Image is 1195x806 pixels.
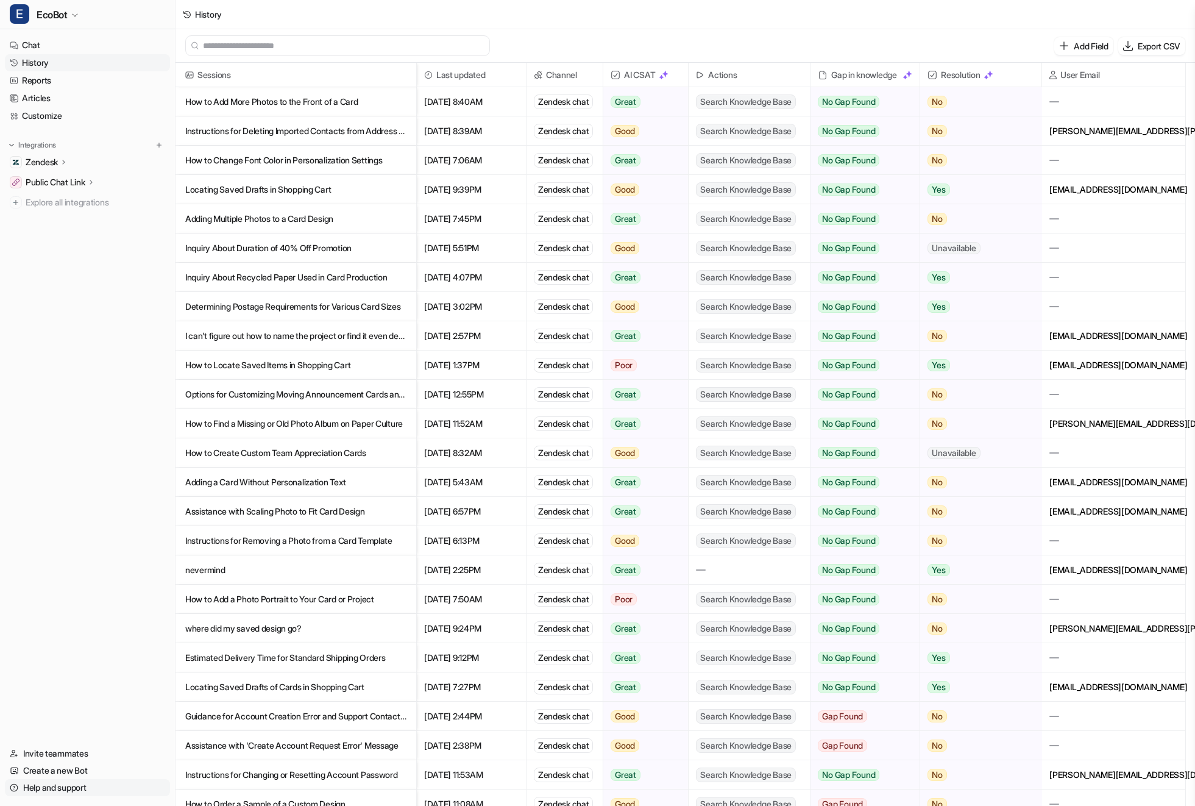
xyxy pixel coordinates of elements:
[1042,351,1185,379] div: [EMAIL_ADDRESS][DOMAIN_NAME]
[810,555,910,585] button: No Gap Found
[185,468,406,497] p: Adding a Card Without Personalization Text
[5,139,60,151] button: Integrations
[818,769,879,781] span: No Gap Found
[927,96,947,108] span: No
[603,409,681,438] button: Great
[1042,614,1185,643] div: [PERSON_NAME][EMAIL_ADDRESS][PERSON_NAME][DOMAIN_NAME]
[927,535,947,547] span: No
[603,585,681,614] button: Poor
[534,153,594,168] div: Zendesk chat
[1042,468,1185,496] div: [EMAIL_ADDRESS][DOMAIN_NAME]
[1042,497,1185,526] div: [EMAIL_ADDRESS][DOMAIN_NAME]
[603,731,681,760] button: Good
[920,409,1032,438] button: No
[611,593,637,605] span: Poor
[611,447,639,459] span: Good
[818,184,879,196] span: No Gap Found
[37,6,68,23] span: EcoBot
[1042,321,1185,350] div: [EMAIL_ADDRESS][DOMAIN_NAME]
[534,358,594,373] div: Zendesk chat
[696,709,796,724] span: Search Knowledge Base
[611,125,639,137] span: Good
[534,182,594,197] div: Zendesk chat
[810,321,910,351] button: No Gap Found
[927,447,980,459] span: Unavailable
[920,321,1032,351] button: No
[185,643,406,672] p: Estimated Delivery Time for Standard Shipping Orders
[603,760,681,790] button: Great
[534,533,594,548] div: Zendesk chat
[26,156,58,168] p: Zendesk
[818,476,879,488] span: No Gap Found
[810,585,910,614] button: No Gap Found
[1042,409,1185,438] div: [PERSON_NAME][EMAIL_ADDRESS][DOMAIN_NAME]
[155,141,163,149] img: menu_add.svg
[810,175,910,204] button: No Gap Found
[920,614,1032,643] button: No
[534,387,594,402] div: Zendesk chat
[925,63,1037,87] span: Resolution
[5,762,170,779] a: Create a new Bot
[422,204,521,234] span: [DATE] 7:45PM
[603,672,681,702] button: Great
[920,351,1032,380] button: Yes
[920,497,1032,526] button: No
[818,301,879,313] span: No Gap Found
[534,680,594,694] div: Zendesk chat
[818,154,879,166] span: No Gap Found
[5,54,170,71] a: History
[180,63,411,87] span: Sessions
[185,87,406,116] p: How to Add More Photos to the Front of a Card
[534,563,594,577] div: Zendesk chat
[422,731,521,760] span: [DATE] 2:38PM
[818,593,879,605] span: No Gap Found
[810,204,910,234] button: No Gap Found
[422,702,521,731] span: [DATE] 2:44PM
[818,622,879,635] span: No Gap Found
[185,731,406,760] p: Assistance with 'Create Account Request Error' Message
[818,535,879,547] span: No Gap Found
[611,213,640,225] span: Great
[422,380,521,409] span: [DATE] 12:55PM
[611,271,640,284] span: Great
[611,96,640,108] span: Great
[611,564,640,576] span: Great
[534,504,594,519] div: Zendesk chat
[818,418,879,430] span: No Gap Found
[920,146,1032,175] button: No
[810,146,910,175] button: No Gap Found
[920,468,1032,497] button: No
[185,204,406,234] p: Adding Multiple Photos to a Card Design
[810,292,910,321] button: No Gap Found
[422,555,521,585] span: [DATE] 2:25PM
[927,388,947,401] span: No
[1042,555,1185,584] div: [EMAIL_ADDRESS][DOMAIN_NAME]
[185,292,406,321] p: Determining Postage Requirements for Various Card Sizes
[603,321,681,351] button: Great
[603,175,681,204] button: Good
[422,146,521,175] span: [DATE] 7:06AM
[818,652,879,664] span: No Gap Found
[422,263,521,292] span: [DATE] 4:07PM
[920,263,1032,292] button: Yes
[534,95,594,109] div: Zendesk chat
[185,585,406,614] p: How to Add a Photo Portrait to Your Card or Project
[696,475,796,490] span: Search Knowledge Base
[5,194,170,211] a: Explore all integrations
[534,241,594,255] div: Zendesk chat
[920,555,1032,585] button: Yes
[603,526,681,555] button: Good
[611,681,640,693] span: Great
[603,380,681,409] button: Great
[611,710,639,722] span: Good
[818,710,867,722] span: Gap Found
[696,299,796,314] span: Search Knowledge Base
[422,643,521,672] span: [DATE] 9:12PM
[26,176,85,188] p: Public Chat Link
[185,321,406,351] p: I can't figure out how to name the project or find it even despite pressing "save for later" what...
[696,533,796,548] span: Search Knowledge Base
[810,351,910,380] button: No Gap Found
[818,330,879,342] span: No Gap Found
[5,37,170,54] a: Chat
[696,358,796,373] span: Search Knowledge Base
